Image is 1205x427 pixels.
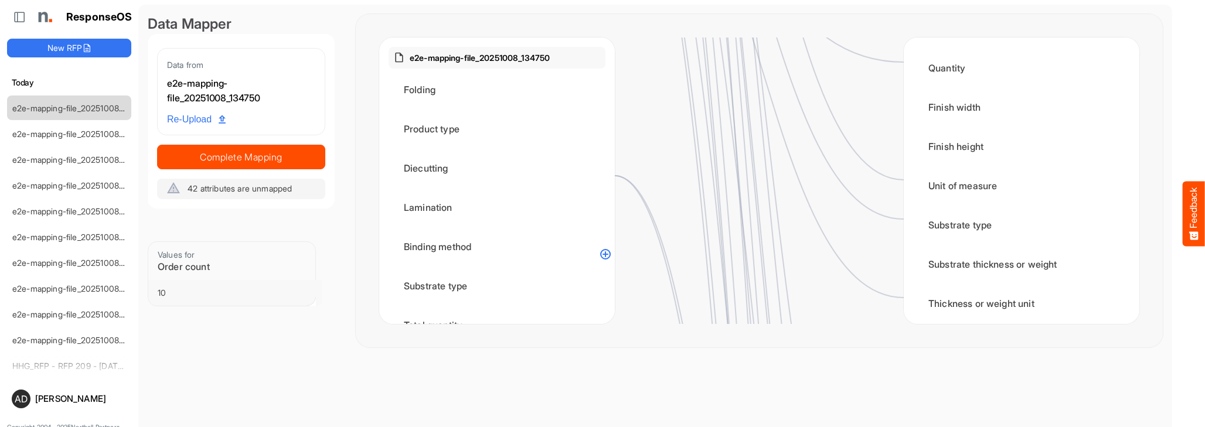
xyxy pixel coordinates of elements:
div: Quantity [913,50,1130,86]
a: e2e-mapping-file_20251008_132857 [12,258,148,268]
span: AD [15,394,28,404]
a: e2e-mapping-file_20251008_131856 [12,309,147,319]
div: Substrate thickness or weight [913,246,1130,282]
div: Unit of measure [913,168,1130,204]
h6: Today [7,76,131,89]
div: Data from [167,58,315,71]
p: e2e-mapping-file_20251008_134750 [410,52,550,64]
div: Finish height [913,128,1130,165]
img: Northell [32,5,56,29]
div: 10 [158,287,312,299]
div: Product type [389,111,605,147]
div: Finish width [913,89,1130,125]
span: Order count [158,261,210,272]
div: [PERSON_NAME] [35,394,127,403]
span: Values for [158,250,195,259]
span: 42 attributes are unmapped [188,183,292,193]
button: Feedback [1183,181,1205,246]
a: Re-Upload [162,108,230,131]
a: e2e-mapping-file_20251008_132815 [12,283,147,293]
div: Diecutting [389,150,605,186]
div: Binding method [389,228,605,265]
div: Substrate type [913,207,1130,243]
a: e2e-mapping-file_20251008_134353 [12,129,149,139]
div: e2e-mapping-file_20251008_134750 [167,76,315,106]
span: Re-Upload [167,112,226,127]
a: e2e-mapping-file_20251008_134750 [12,103,149,113]
a: e2e-mapping-file_20251008_133744 [12,180,148,190]
div: Data Mapper [148,14,335,34]
button: New RFP [7,39,131,57]
a: e2e-mapping-file_20251008_134241 [12,155,148,165]
a: e2e-mapping-file_20251008_133625 [12,206,148,216]
div: Thickness or weight unit [913,285,1130,322]
div: Lamination [389,189,605,226]
a: e2e-mapping-file_20251008_133358 [12,232,148,242]
div: Substrate type [389,268,605,304]
h1: ResponseOS [66,11,132,23]
a: e2e-mapping-file_20251008_131648 [12,335,147,345]
div: Total quantity [389,307,605,343]
span: Complete Mapping [158,149,325,165]
div: Folding [389,71,605,108]
button: Complete Mapping [157,145,325,169]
